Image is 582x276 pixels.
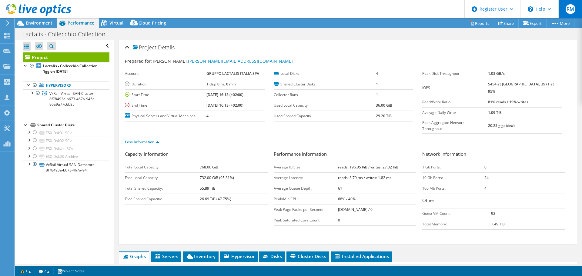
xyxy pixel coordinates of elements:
[422,110,488,116] label: Average Daily Write
[206,71,259,76] b: GRUPPO LACTALIS ITALIA SPA
[422,172,484,183] td: 10 Gb Ports:
[23,161,109,174] a: VxRail-Virtual-SAN-Datastore-8f78493e-b673-467a-94
[465,18,494,28] a: Reports
[262,253,282,259] span: Disks
[35,267,54,275] a: 2
[422,71,488,77] label: Peak Disk Throughput
[125,58,152,64] label: Prepared for:
[68,20,94,26] span: Performance
[125,102,206,108] label: End Time
[20,31,115,38] h1: Lactalis - Collecchio Collection
[274,183,338,194] td: Average Queue Depth:
[109,20,123,26] span: Virtual
[37,121,109,129] div: Shared Cluster Disks
[274,81,376,87] label: Shared Cluster Disks
[338,186,342,191] b: 61
[23,145,109,153] a: ESX-DskUtil-SCv
[133,45,156,51] span: Project
[23,81,109,89] a: Hypervisors
[422,162,484,172] td: 1 Gb Ports:
[274,151,416,159] h3: Performance Information
[488,71,505,76] b: 1.03 GB/s
[422,120,488,132] label: Peak Aggregate Network Throughput
[422,208,491,219] td: Guest VM Count:
[49,91,95,107] span: VxRail-Virtual-SAN-Cluster-8f78493e-b673-467a-945c-90a9a77c6b85
[186,253,216,259] span: Inventory
[53,267,89,275] a: Project Notes
[125,81,206,87] label: Duration
[154,253,178,259] span: Servers
[334,253,389,259] span: Installed Applications
[206,113,209,118] b: 4
[125,151,268,159] h3: Capacity Information
[274,204,338,215] td: Peak Page Faults per Second:
[23,89,109,108] a: VxRail-Virtual-SAN-Cluster-8f78493e-b673-467a-945c-90a9a77c6b85
[274,92,376,98] label: Collector Runs
[16,267,35,275] a: 1
[274,194,338,204] td: Peak/Min CPU:
[125,162,200,172] td: Total Local Capacity:
[566,4,575,14] span: RM
[125,71,206,77] label: Account
[125,139,159,145] a: Less Information
[125,92,206,98] label: Start Time
[274,113,376,119] label: Used Shared Capacity
[491,221,505,227] b: 1.49 TiB
[491,211,495,216] b: 93
[223,253,255,259] span: Hypervisor
[206,81,236,87] b: 1 day, 0 hr, 0 min
[23,129,109,137] a: ESX-Dsk01-SCv
[488,99,528,105] b: 81% reads / 19% writes
[376,103,392,108] b: 36.00 GiB
[422,151,565,159] h3: Network Information
[422,183,484,194] td: 100 Mb Ports:
[200,196,231,201] b: 26.69 TiB (47.75%)
[422,99,488,105] label: Read/Write Ratio
[274,71,376,77] label: Local Disks
[43,63,98,74] b: Lactalis - Collecchio Collection 1gg on [DATE]
[376,92,378,97] b: 1
[23,153,109,161] a: ESX-Dsk03-Archive
[376,81,378,87] b: 1
[23,52,109,62] a: Project
[488,123,515,128] b: 20.25 gigabits/s
[484,165,487,170] b: 0
[422,197,565,205] h3: Other
[274,215,338,225] td: Peak Saturated Core Count:
[376,71,378,76] b: 4
[422,219,491,229] td: Total Memory:
[488,110,502,115] b: 1.09 TiB
[422,85,488,91] label: IOPS
[122,253,146,259] span: Graphs
[528,6,533,12] svg: \n
[200,165,218,170] b: 768.00 GiB
[125,113,206,119] label: Physical Servers and Virtual Machines
[484,175,489,180] b: 24
[274,172,338,183] td: Average Latency:
[158,44,175,51] span: Details
[206,92,243,97] b: [DATE] 16:13 (+02:00)
[125,194,200,204] td: Free Shared Capacity:
[274,102,376,108] label: Used Local Capacity
[23,137,109,145] a: ESX-Dsk02-SCv
[125,183,200,194] td: Total Shared Capacity:
[200,175,234,180] b: 732.00 GiB (95.31%)
[125,172,200,183] td: Free Local Capacity:
[153,58,293,64] span: [PERSON_NAME],
[26,20,52,26] span: Environment
[376,113,392,118] b: 29.20 TiB
[200,186,216,191] b: 55.89 TiB
[338,196,356,201] b: 68% / 40%
[23,62,109,75] a: Lactalis - Collecchio Collection 1gg on [DATE]
[518,18,547,28] a: Export
[338,207,373,212] b: [DOMAIN_NAME] / 0
[484,186,487,191] b: 4
[338,218,340,223] b: 0
[188,58,293,64] a: [PERSON_NAME][EMAIL_ADDRESS][DOMAIN_NAME]
[139,20,166,26] span: Cloud Pricing
[494,18,519,28] a: Share
[289,253,326,259] span: Cluster Disks
[338,165,398,170] b: reads: 196.05 KiB / writes: 27.32 KiB
[546,18,574,28] a: More
[338,175,391,180] b: reads: 3.79 ms / writes: 1.82 ms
